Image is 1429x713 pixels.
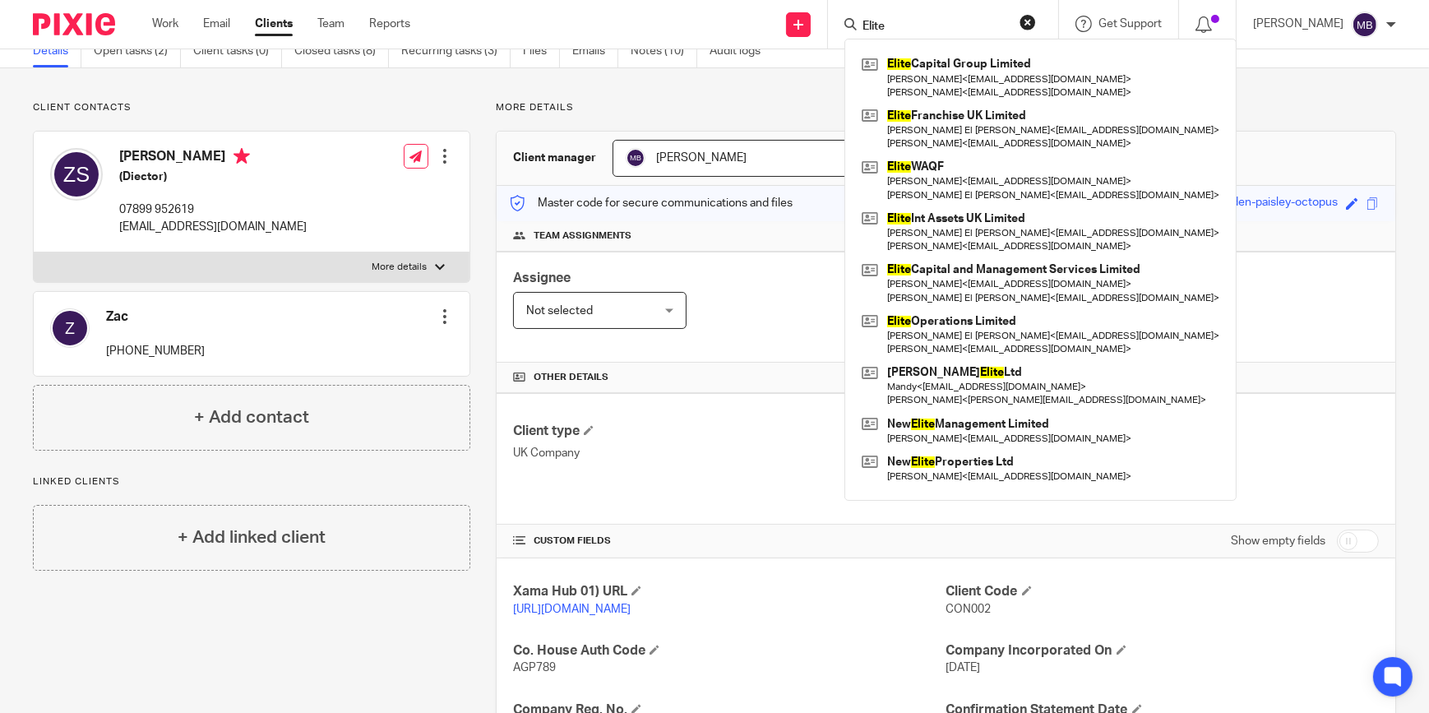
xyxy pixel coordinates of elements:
i: Primary [234,148,250,164]
h4: Client Code [946,583,1379,600]
span: Other details [534,371,608,384]
p: More details [372,261,427,274]
img: Pixie [33,13,115,35]
img: svg%3E [50,308,90,348]
h4: Xama Hub 01) URL [513,583,946,600]
a: Closed tasks (8) [294,35,389,67]
a: Client tasks (0) [193,35,282,67]
input: Search [861,20,1009,35]
p: [PHONE_NUMBER] [106,343,205,359]
a: Work [152,16,178,32]
h4: + Add contact [194,405,309,430]
button: Clear [1020,14,1036,30]
span: Get Support [1098,18,1162,30]
div: sleek-golden-paisley-octopus [1186,194,1338,213]
p: More details [496,101,1396,114]
p: [PERSON_NAME] [1253,16,1343,32]
p: Client contacts [33,101,470,114]
a: Reports [369,16,410,32]
span: CON002 [946,604,992,615]
a: Files [523,35,560,67]
a: Open tasks (2) [94,35,181,67]
h4: Co. House Auth Code [513,642,946,660]
a: Audit logs [710,35,773,67]
a: Notes (10) [631,35,697,67]
h4: Client type [513,423,946,440]
span: Not selected [526,305,593,317]
p: UK Company [513,445,946,461]
h4: + Add linked client [178,525,326,550]
img: svg%3E [626,148,645,168]
h4: Zac [106,308,205,326]
a: Details [33,35,81,67]
span: Assignee [513,271,571,285]
span: AGP789 [513,662,556,674]
a: Clients [255,16,293,32]
p: Linked clients [33,475,470,488]
span: [PERSON_NAME] [656,152,747,164]
img: svg%3E [1352,12,1378,38]
a: Email [203,16,230,32]
a: [URL][DOMAIN_NAME] [513,604,631,615]
h4: Company Incorporated On [946,642,1379,660]
p: [EMAIL_ADDRESS][DOMAIN_NAME] [119,219,307,235]
h5: (Diector) [119,169,307,185]
span: [DATE] [946,662,981,674]
h4: [PERSON_NAME] [119,148,307,169]
a: Emails [572,35,618,67]
span: Team assignments [534,229,631,243]
p: Master code for secure communications and files [509,195,793,211]
a: Recurring tasks (3) [401,35,511,67]
img: svg%3E [50,148,103,201]
h4: CUSTOM FIELDS [513,535,946,548]
a: Team [317,16,345,32]
h3: Client manager [513,150,596,166]
label: Show empty fields [1231,533,1325,549]
p: 07899 952619 [119,201,307,218]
